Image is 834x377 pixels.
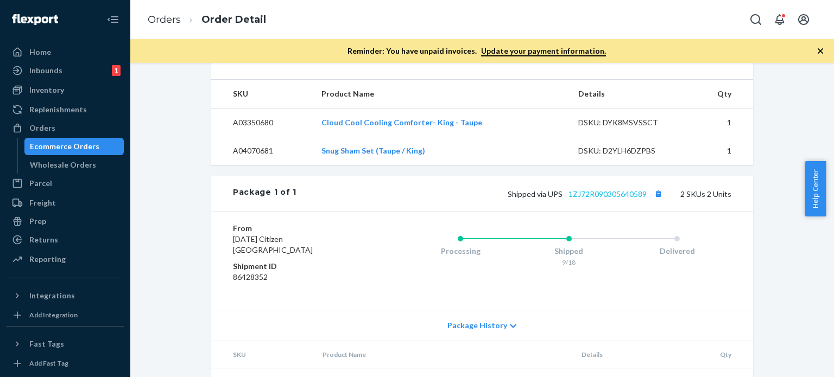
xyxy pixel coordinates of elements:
[793,9,814,30] button: Open account menu
[29,85,64,95] div: Inventory
[578,145,680,156] div: DSKU: D2YLH6DZPBS
[7,309,124,322] a: Add Integration
[29,216,46,227] div: Prep
[321,118,482,127] a: Cloud Cool Cooling Comforter- King - Taupe
[347,46,606,56] p: Reminder: You have unpaid invoices.
[689,108,753,137] td: 1
[313,80,570,108] th: Product Name
[573,341,692,368] th: Details
[769,9,791,30] button: Open notifications
[7,81,124,99] a: Inventory
[7,43,124,61] a: Home
[30,159,96,170] div: Wholesale Orders
[406,246,515,257] div: Processing
[515,246,623,257] div: Shipped
[7,287,124,304] button: Integrations
[7,213,124,230] a: Prep
[7,62,124,79] a: Inbounds1
[689,137,753,165] td: 1
[570,80,689,108] th: Details
[29,254,66,265] div: Reporting
[24,138,124,155] a: Ecommerce Orders
[201,14,266,25] a: Order Detail
[233,261,363,272] dt: Shipment ID
[29,197,56,208] div: Freight
[805,161,826,216] button: Help Center
[211,137,313,165] td: A04070681
[7,119,124,137] a: Orders
[692,341,753,368] th: Qty
[29,178,52,189] div: Parcel
[321,146,425,155] a: Snug Sham Set (Taupe / King)
[29,290,75,301] div: Integrations
[24,156,124,174] a: Wholesale Orders
[314,341,573,368] th: Product Name
[12,14,58,25] img: Flexport logo
[568,189,647,199] a: 1ZJ72R090305640589
[296,187,731,201] div: 2 SKUs 2 Units
[148,14,181,25] a: Orders
[7,251,124,268] a: Reporting
[7,335,124,353] button: Fast Tags
[29,338,64,349] div: Fast Tags
[211,108,313,137] td: A03350680
[233,187,296,201] div: Package 1 of 1
[578,117,680,128] div: DSKU: DYK8MSVSSCT
[29,234,58,245] div: Returns
[29,310,78,320] div: Add Integration
[447,320,507,331] span: Package History
[233,272,363,283] dd: 86428352
[689,80,753,108] th: Qty
[139,4,275,36] ol: breadcrumbs
[7,101,124,118] a: Replenishments
[29,359,68,368] div: Add Fast Tag
[651,187,665,201] button: Copy tracking number
[102,9,124,30] button: Close Navigation
[211,341,314,368] th: SKU
[211,80,313,108] th: SKU
[508,189,665,199] span: Shipped via UPS
[233,223,363,234] dt: From
[29,47,51,57] div: Home
[515,258,623,267] div: 9/18
[29,123,55,133] div: Orders
[623,246,731,257] div: Delivered
[745,9,767,30] button: Open Search Box
[233,234,313,254] span: [DATE] Citizen [GEOGRAPHIC_DATA]
[7,194,124,212] a: Freight
[7,175,124,192] a: Parcel
[481,46,606,56] a: Update your payment information.
[7,231,124,248] a: Returns
[112,65,121,76] div: 1
[29,65,62,76] div: Inbounds
[30,141,99,152] div: Ecommerce Orders
[7,357,124,370] a: Add Fast Tag
[29,104,87,115] div: Replenishments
